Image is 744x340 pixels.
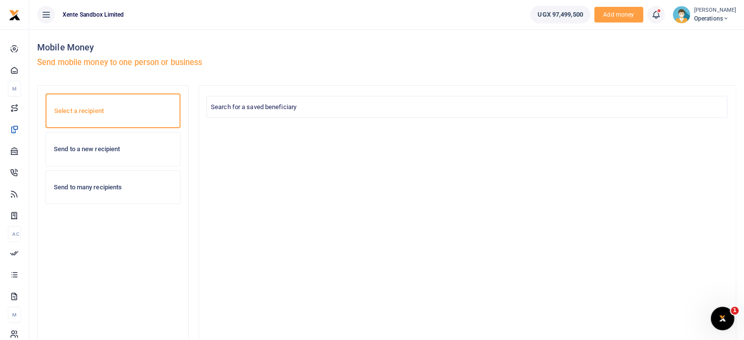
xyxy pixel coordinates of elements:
[538,10,583,20] span: UGX 97,499,500
[694,14,736,23] span: Operations
[45,132,180,166] a: Send to a new recipient
[673,6,690,23] img: profile-user
[207,99,727,114] span: Search for a saved beneficiary
[211,103,296,111] span: Search for a saved beneficiary
[594,7,643,23] span: Add money
[673,6,736,23] a: profile-user [PERSON_NAME] Operations
[45,93,180,129] a: Select a recipient
[9,9,21,21] img: logo-small
[8,307,21,323] li: M
[594,10,643,18] a: Add money
[45,170,180,204] a: Send to many recipients
[9,11,21,18] a: logo-small logo-large logo-large
[530,6,590,23] a: UGX 97,499,500
[731,307,739,315] span: 1
[59,10,128,19] span: Xente Sandbox Limited
[8,226,21,242] li: Ac
[37,42,383,53] h4: Mobile Money
[526,6,594,23] li: Wallet ballance
[8,81,21,97] li: M
[711,307,734,330] iframe: Intercom live chat
[54,183,172,191] h6: Send to many recipients
[594,7,643,23] li: Toup your wallet
[54,107,172,115] h6: Select a recipient
[206,96,727,118] span: Search for a saved beneficiary
[694,6,736,15] small: [PERSON_NAME]
[37,58,383,68] h5: Send mobile money to one person or business
[54,145,172,153] h6: Send to a new recipient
